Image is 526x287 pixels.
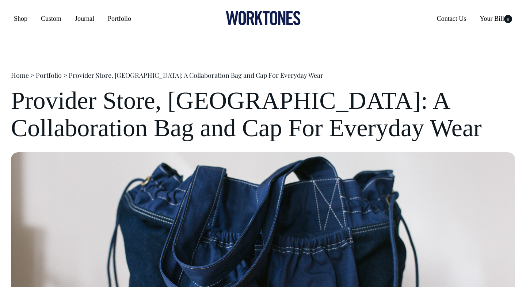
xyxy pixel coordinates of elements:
span: 0 [504,15,512,23]
a: Home [11,71,29,80]
a: Portfolio [105,12,134,25]
a: Contact Us [434,12,469,25]
h1: Provider Store, [GEOGRAPHIC_DATA]: A Collaboration Bag and Cap For Everyday Wear [11,87,515,142]
span: > [63,71,67,80]
a: Journal [72,12,97,25]
a: Custom [38,12,64,25]
span: Provider Store, [GEOGRAPHIC_DATA]: A Collaboration Bag and Cap For Everyday Wear [69,71,323,80]
a: Your Bill0 [477,12,515,25]
a: Shop [11,12,30,25]
span: > [30,71,34,80]
a: Portfolio [36,71,62,80]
